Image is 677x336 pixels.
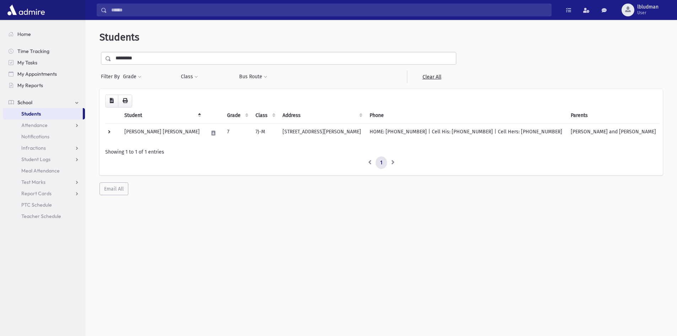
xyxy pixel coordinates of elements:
span: My Reports [17,82,43,89]
span: Notifications [21,133,49,140]
a: My Tasks [3,57,85,68]
td: [PERSON_NAME] and [PERSON_NAME] [566,123,660,143]
a: My Appointments [3,68,85,80]
a: Meal Attendance [3,165,85,176]
td: [STREET_ADDRESS][PERSON_NAME] [278,123,365,143]
span: Students [21,111,41,117]
button: Class [181,70,198,83]
button: Email All [100,182,128,195]
a: Test Marks [3,176,85,188]
span: Test Marks [21,179,45,185]
span: My Appointments [17,71,57,77]
a: Home [3,28,85,40]
a: Report Cards [3,188,85,199]
a: Notifications [3,131,85,142]
span: User [637,10,659,16]
span: School [17,99,32,106]
td: HOME: [PHONE_NUMBER] | Cell His: [PHONE_NUMBER] | Cell Hers: [PHONE_NUMBER] [365,123,566,143]
a: Infractions [3,142,85,154]
div: Showing 1 to 1 of 1 entries [105,148,657,156]
a: Students [3,108,83,119]
th: Parents [566,107,660,124]
input: Search [107,4,551,16]
button: Bus Route [239,70,268,83]
a: 1 [376,156,387,169]
a: My Reports [3,80,85,91]
button: CSV [105,95,118,107]
td: [PERSON_NAME] [PERSON_NAME] [120,123,204,143]
span: Filter By [101,73,123,80]
span: PTC Schedule [21,202,52,208]
td: 7 [223,123,251,143]
td: 7J-M [251,123,278,143]
a: PTC Schedule [3,199,85,210]
span: Students [100,31,139,43]
th: Class: activate to sort column ascending [251,107,278,124]
span: Home [17,31,31,37]
th: Student: activate to sort column descending [120,107,204,124]
span: Report Cards [21,190,52,197]
span: My Tasks [17,59,37,66]
a: Time Tracking [3,46,85,57]
th: Address: activate to sort column ascending [278,107,365,124]
a: Student Logs [3,154,85,165]
a: Teacher Schedule [3,210,85,222]
a: Clear All [407,70,456,83]
button: Print [118,95,132,107]
span: Meal Attendance [21,167,60,174]
a: School [3,97,85,108]
span: Time Tracking [17,48,49,54]
button: Grade [123,70,142,83]
th: Phone [365,107,566,124]
span: Student Logs [21,156,50,162]
a: Attendance [3,119,85,131]
span: Attendance [21,122,48,128]
th: Grade: activate to sort column ascending [223,107,251,124]
span: Infractions [21,145,46,151]
span: lbludman [637,4,659,10]
img: AdmirePro [6,3,47,17]
span: Teacher Schedule [21,213,61,219]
